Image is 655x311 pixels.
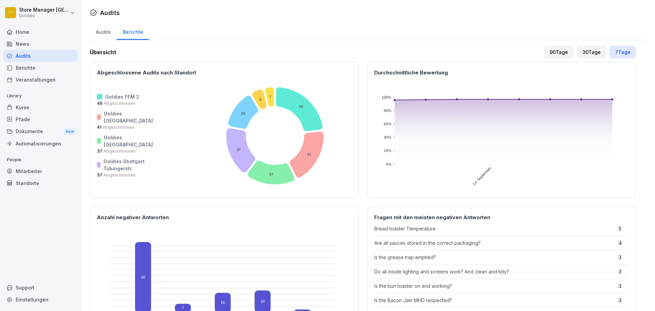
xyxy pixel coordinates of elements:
p: 49 [97,100,154,107]
p: 3 [618,254,629,261]
text: 40% [383,135,391,139]
a: Mitarbeiter [3,165,78,177]
text: 20% [383,149,391,153]
a: DokumenteNew [3,125,78,138]
p: 3 [618,268,629,275]
p: Goldies [19,13,69,18]
span: Abgeschlossen [101,125,134,130]
p: Goldies [GEOGRAPHIC_DATA] [104,134,154,148]
p: Goldies FFM 2 [105,93,139,100]
p: Is the Bacon Jam MHD respected? [374,297,615,304]
p: Durchschnittliche Bewertung [374,69,629,77]
p: 41 [97,124,154,130]
text: 80% [383,109,391,113]
a: Home [3,26,78,38]
p: Store Manager [GEOGRAPHIC_DATA] [19,7,69,13]
p: Is the bun toaster on and working? [374,282,615,289]
text: 14. September [472,166,492,186]
span: Abgeschlossen [102,172,135,178]
div: 30 Tage [577,46,606,58]
a: Berichte [3,62,78,74]
p: 3 [618,297,629,304]
div: 7 Tage [610,46,636,58]
text: 60% [383,122,391,126]
span: Abgeschlossen [102,149,135,154]
a: Standorte [3,177,78,189]
p: 3 [618,282,629,289]
div: 90 Tage [544,46,573,58]
p: Goldies Stuttgart Tübingerstr. [103,158,154,172]
p: 5 [618,225,629,232]
span: Abgeschlossen [102,101,135,106]
text: 100% [381,95,391,99]
a: Veranstaltungen [3,74,78,86]
p: 37 [97,172,154,178]
p: Library [3,90,78,101]
p: Do all inside lighting and screens work? And clean and tidy? [374,268,615,275]
p: Goldies [GEOGRAPHIC_DATA] [104,110,154,124]
a: Pfade [3,113,78,125]
p: Abgeschlossene Audits nach Standort [97,69,352,77]
p: 37 [97,148,154,154]
text: 0% [386,162,391,166]
p: Is the grease trap emptied? [374,254,615,261]
a: Audits [3,50,78,62]
a: Einstellungen [3,294,78,306]
p: 4 [618,239,629,246]
p: Fragen mit den meisten negativen Antworten [374,214,629,222]
a: News [3,38,78,50]
h2: Übersicht [90,48,116,56]
div: Support [3,282,78,294]
h1: Audits [100,8,120,17]
p: People [3,154,78,165]
div: Dokumente [3,125,78,138]
div: New [64,128,76,136]
p: Bread toaster Temperature [374,225,615,232]
a: Kurse [3,101,78,113]
a: Audits [90,23,117,40]
p: Anzahl negativer Antworten [97,214,352,222]
a: Automatisierungen [3,138,78,150]
p: Are all sauces stored in the correct packaging? [374,239,615,246]
a: Berichte [117,23,149,40]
